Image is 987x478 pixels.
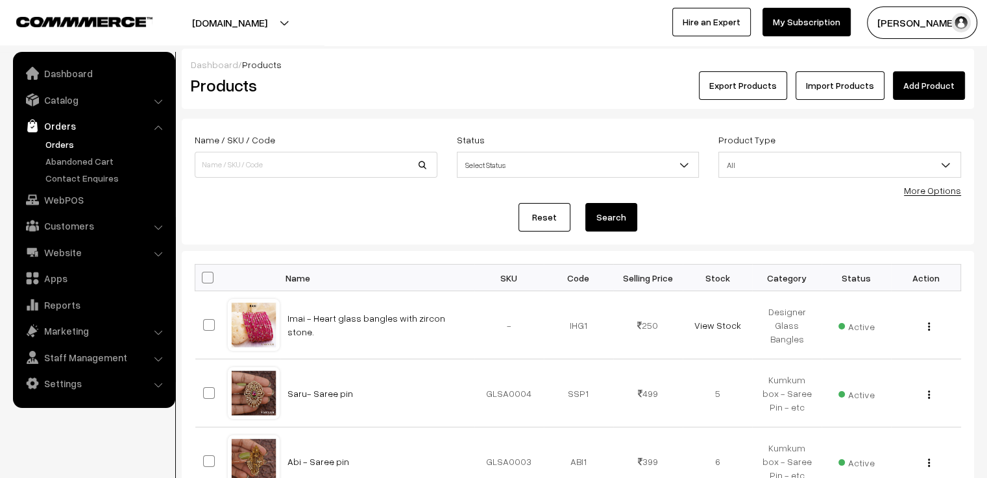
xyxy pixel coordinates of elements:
[613,291,683,359] td: 250
[762,8,851,36] a: My Subscription
[16,114,171,137] a: Orders
[822,265,891,291] th: Status
[838,453,875,470] span: Active
[42,137,171,151] a: Orders
[474,291,544,359] td: -
[457,133,485,147] label: Status
[16,293,171,317] a: Reports
[719,154,960,176] span: All
[42,171,171,185] a: Contact Enquires
[904,185,961,196] a: More Options
[928,459,930,467] img: Menu
[16,13,130,29] a: COMMMERCE
[147,6,313,39] button: [DOMAIN_NAME]
[16,241,171,264] a: Website
[287,313,445,337] a: Imai - Heart glass bangles with zircon stone.
[16,319,171,342] a: Marketing
[544,291,613,359] td: IHG1
[16,62,171,85] a: Dashboard
[16,214,171,237] a: Customers
[191,75,436,95] h2: Products
[191,59,238,70] a: Dashboard
[16,188,171,211] a: WebPOS
[195,152,437,178] input: Name / SKU / Code
[672,8,751,36] a: Hire an Expert
[928,390,930,399] img: Menu
[16,267,171,290] a: Apps
[683,265,752,291] th: Stock
[191,58,965,71] div: /
[951,13,971,32] img: user
[457,154,699,176] span: Select Status
[752,291,822,359] td: Designer Glass Bangles
[474,359,544,427] td: GLSA0004
[16,88,171,112] a: Catalog
[544,359,613,427] td: SSP1
[195,133,275,147] label: Name / SKU / Code
[838,317,875,333] span: Active
[42,154,171,168] a: Abandoned Cart
[613,359,683,427] td: 499
[718,133,775,147] label: Product Type
[796,71,884,100] a: Import Products
[838,385,875,401] span: Active
[928,322,930,331] img: Menu
[891,265,960,291] th: Action
[699,71,787,100] button: Export Products
[16,346,171,369] a: Staff Management
[694,320,740,331] a: View Stock
[718,152,961,178] span: All
[457,152,700,178] span: Select Status
[752,265,822,291] th: Category
[585,203,637,232] button: Search
[16,17,152,27] img: COMMMERCE
[16,372,171,395] a: Settings
[683,359,752,427] td: 5
[287,388,353,399] a: Saru- Saree pin
[867,6,977,39] button: [PERSON_NAME] C
[893,71,965,100] a: Add Product
[752,359,822,427] td: Kumkum box - Saree Pin - etc
[544,265,613,291] th: Code
[242,59,282,70] span: Products
[474,265,544,291] th: SKU
[280,265,474,291] th: Name
[518,203,570,232] a: Reset
[613,265,683,291] th: Selling Price
[287,456,349,467] a: Abi - Saree pin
